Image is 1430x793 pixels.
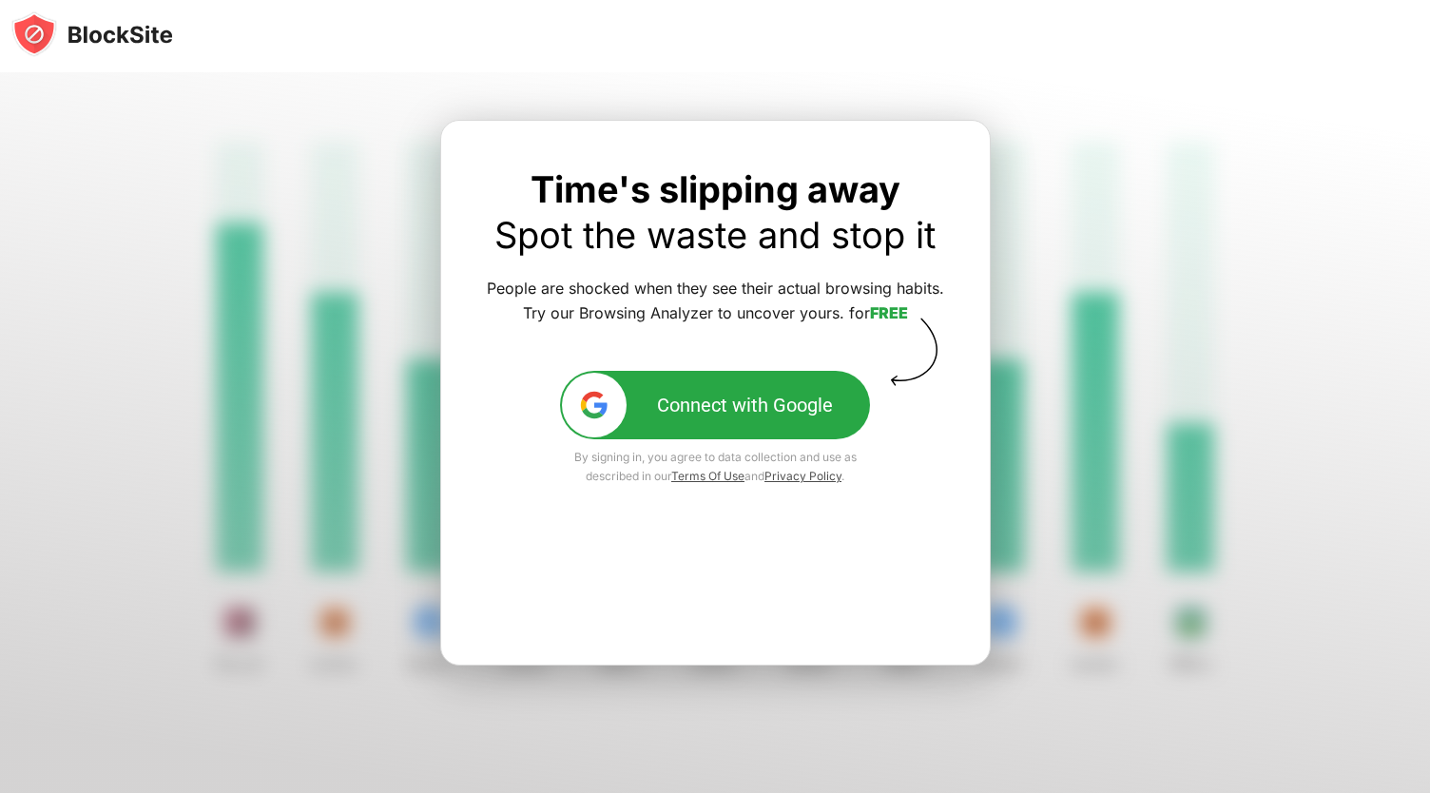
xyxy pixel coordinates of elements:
img: vector-arrow-block.svg [883,318,944,386]
div: People are shocked when they see their actual browsing habits. Try our Browsing Analyzer to uncov... [487,277,944,326]
button: google-icConnect with Google [560,371,870,439]
div: Connect with Google [657,394,833,416]
a: Spot the waste and stop it [494,213,936,257]
a: FREE [870,303,908,322]
img: blocksite-icon-black.svg [11,11,173,57]
a: Terms Of Use [671,469,744,483]
div: Time's slipping away [487,166,944,258]
a: Privacy Policy [764,469,841,483]
div: By signing in, you agree to data collection and use as described in our and . [560,448,870,486]
img: google-ic [578,389,610,421]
